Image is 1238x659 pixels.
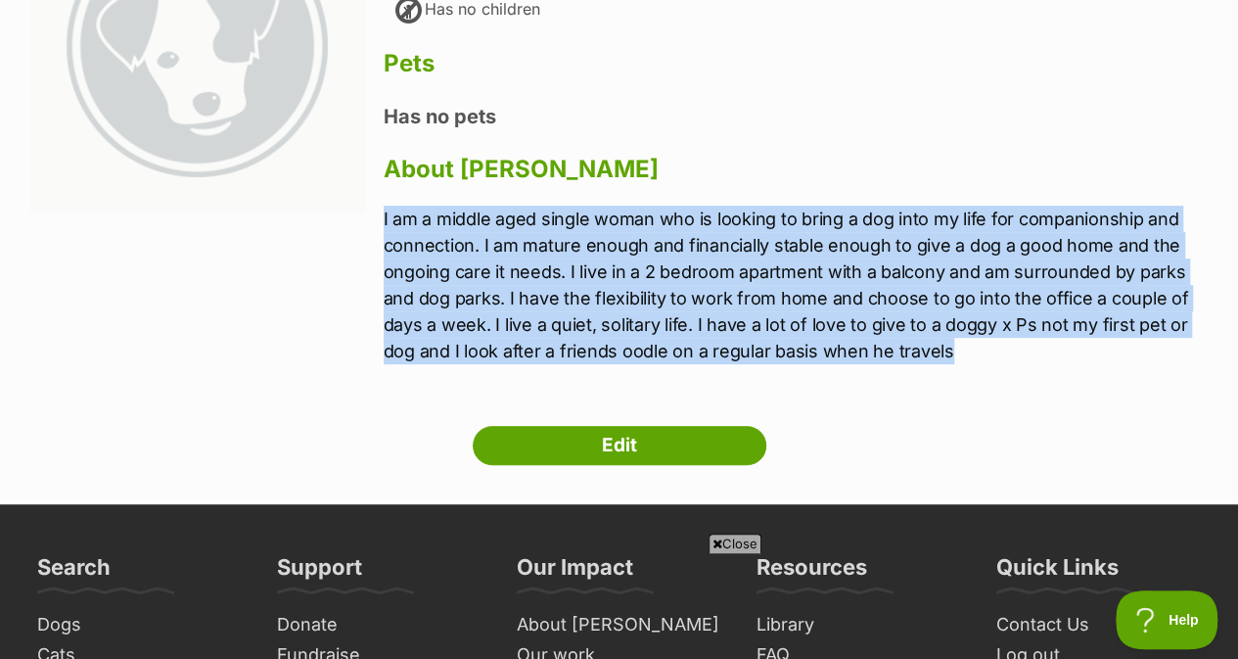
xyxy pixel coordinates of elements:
[29,610,250,640] a: Dogs
[37,553,111,592] h3: Search
[263,561,976,649] iframe: Advertisement
[384,206,1210,364] p: I am a middle aged single woman who is looking to bring a dog into my life for companionship and ...
[988,610,1209,640] a: Contact Us
[1116,590,1218,649] iframe: Help Scout Beacon - Open
[473,426,766,465] a: Edit
[384,156,1210,183] h3: About [PERSON_NAME]
[996,553,1119,592] h3: Quick Links
[384,104,1210,129] h4: Has no pets
[384,50,1210,77] h3: Pets
[709,534,761,553] span: Close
